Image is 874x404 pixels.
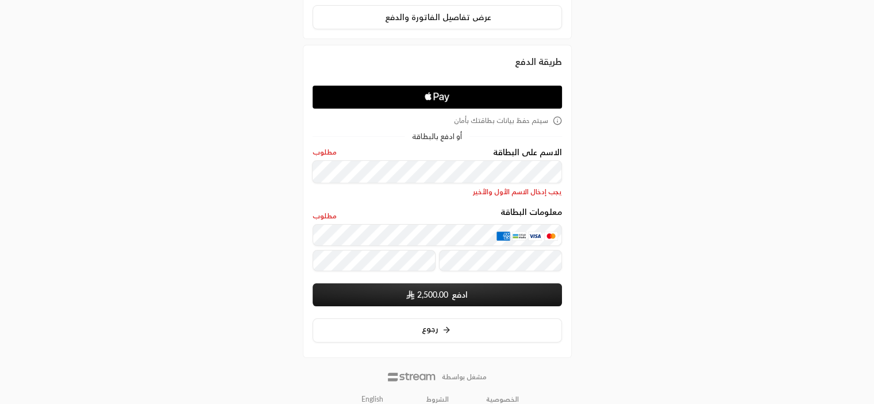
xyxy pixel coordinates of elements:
[406,290,414,299] img: SAR
[313,207,562,275] div: معلومات البطاقة
[313,148,337,157] span: مطلوب
[454,116,548,125] span: سيتم حفظ بيانات بطاقتك بأمان
[313,187,562,197] p: يجب إدخال الاسم الأول والأخير
[442,372,487,382] p: مشغل بواسطة
[313,55,562,68] div: طريقة الدفع
[313,211,337,221] span: مطلوب
[412,133,462,140] span: أو ادفع بالبطاقة
[493,148,562,157] label: الاسم على البطاقة
[500,207,562,217] legend: معلومات البطاقة
[528,232,542,241] img: Visa
[544,232,558,241] img: MasterCard
[439,250,562,272] input: رمز التحقق CVC
[313,250,436,272] input: تاريخ الانتهاء
[313,5,562,29] button: عرض تفاصيل الفاتورة والدفع
[313,148,562,197] div: الاسم على البطاقة
[496,232,510,241] img: AMEX
[422,324,438,333] span: رجوع
[486,395,519,404] a: الخصوصية
[313,283,562,306] button: ادفع SAR2,500.00
[417,289,448,301] span: 2,500.00
[426,395,449,404] a: الشروط
[313,224,562,246] input: بطاقة ائتمانية
[512,232,526,241] img: MADA
[313,318,562,343] button: رجوع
